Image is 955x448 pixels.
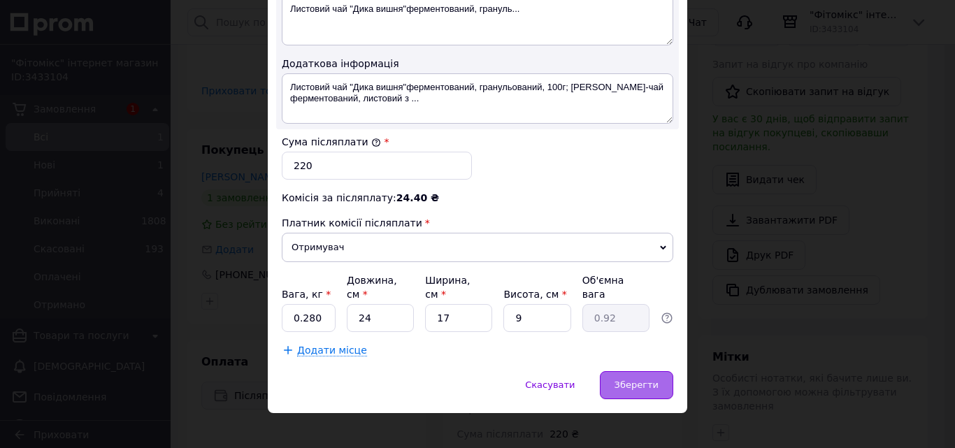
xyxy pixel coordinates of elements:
[425,275,470,300] label: Ширина, см
[282,73,673,124] textarea: Листовий чай "Дика вишня"ферментований, гранульований, 100г; [PERSON_NAME]-чай ферментований, лис...
[525,380,575,390] span: Скасувати
[282,217,422,229] span: Платник комісії післяплати
[282,233,673,262] span: Отримувач
[615,380,659,390] span: Зберегти
[282,191,673,205] div: Комісія за післяплату:
[582,273,649,301] div: Об'ємна вага
[282,136,381,147] label: Сума післяплати
[282,57,673,71] div: Додаткова інформація
[347,275,397,300] label: Довжина, см
[396,192,439,203] span: 24.40 ₴
[297,345,367,356] span: Додати місце
[503,289,566,300] label: Висота, см
[282,289,331,300] label: Вага, кг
